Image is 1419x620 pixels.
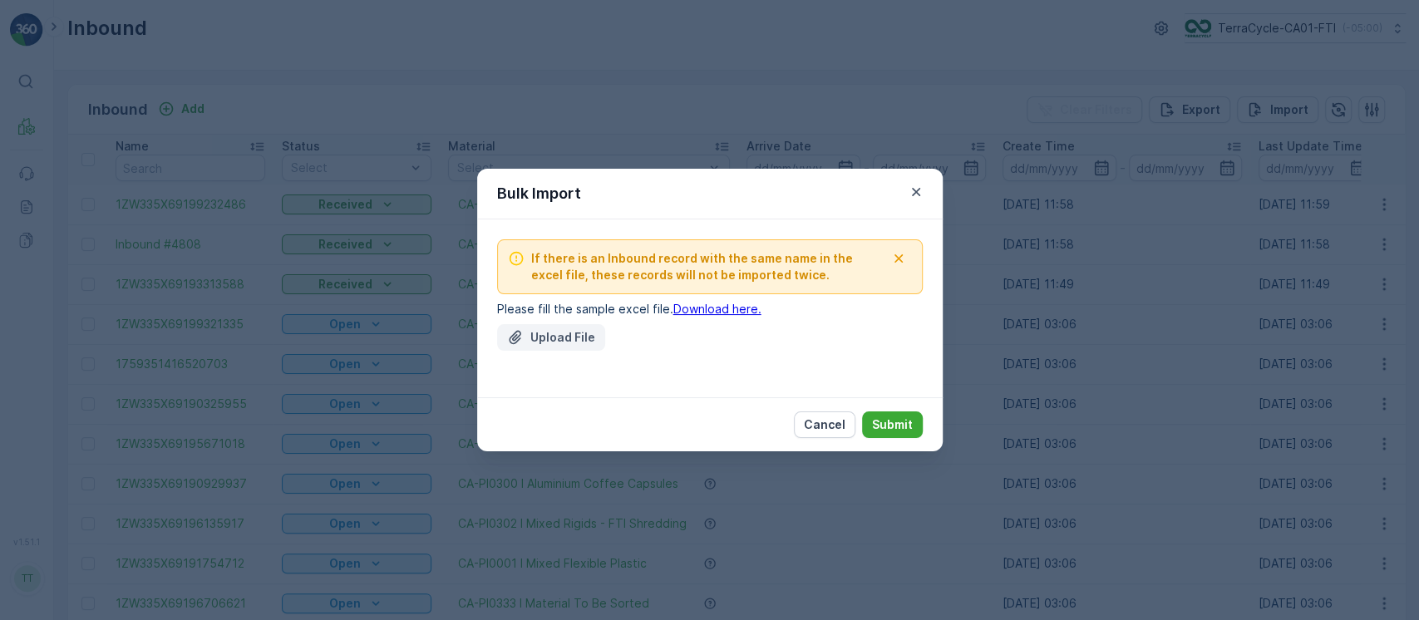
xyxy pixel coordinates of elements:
[673,302,761,316] a: Download here.
[872,416,913,433] p: Submit
[530,329,595,346] p: Upload File
[497,182,581,205] p: Bulk Import
[794,411,855,438] button: Cancel
[531,250,885,283] span: If there is an Inbound record with the same name in the excel file, these records will not be imp...
[497,324,605,351] button: Upload File
[862,411,923,438] button: Submit
[497,301,923,317] p: Please fill the sample excel file.
[804,416,845,433] p: Cancel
